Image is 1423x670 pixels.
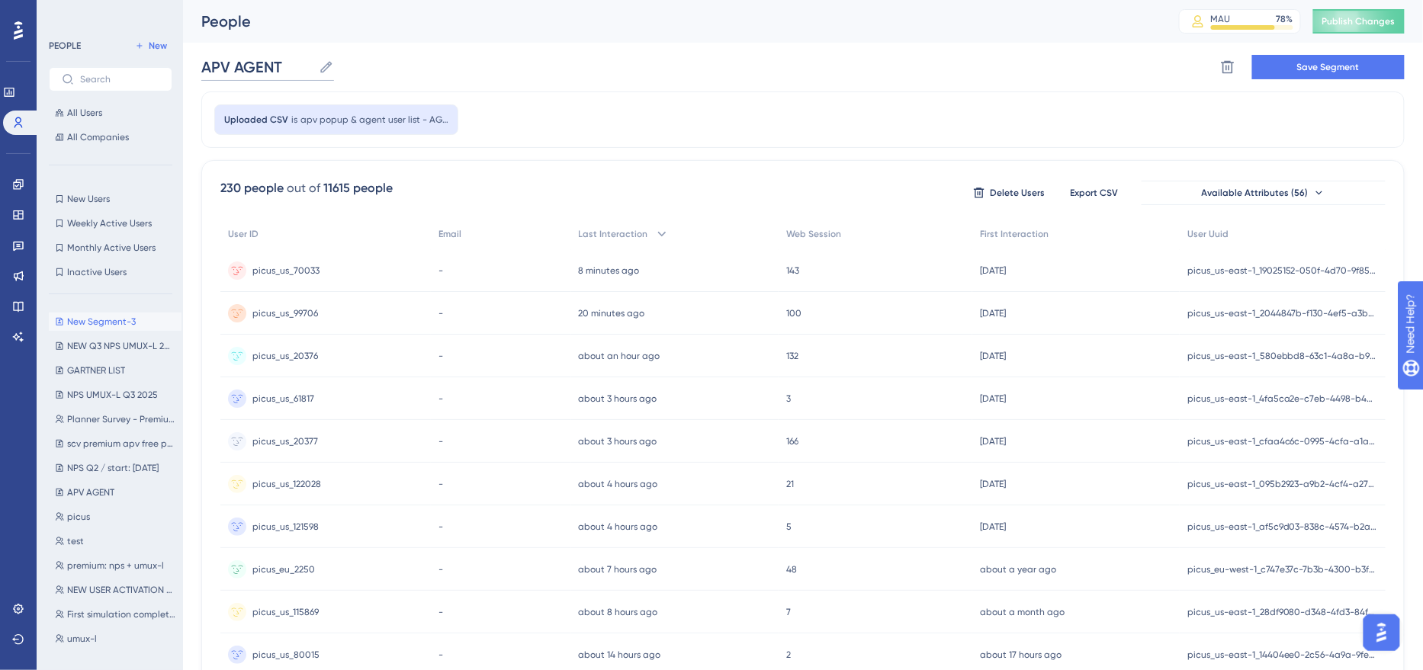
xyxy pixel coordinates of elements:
[67,364,125,377] span: GARTNER LIST
[67,131,129,143] span: All Companies
[36,4,95,22] span: Need Help?
[786,350,798,362] span: 132
[252,350,318,362] span: picus_us_20376
[1202,187,1309,199] span: Available Attributes (56)
[220,179,284,197] div: 230 people
[287,179,320,197] div: out of
[291,114,297,126] span: is
[579,393,657,404] time: about 3 hours ago
[980,265,1006,276] time: [DATE]
[1187,606,1378,618] span: picus_us-east-1_28df9080-d348-4fd3-84fe-bbcffe45d667
[1252,55,1405,79] button: Save Segment
[201,56,313,78] input: Segment Name
[579,228,648,240] span: Last Interaction
[252,307,318,319] span: picus_us_99706
[980,564,1056,575] time: about a year ago
[49,630,181,648] button: umux-l
[67,107,102,119] span: All Users
[224,114,288,126] span: Uploaded CSV
[67,413,175,425] span: Planner Survey - Premium Users
[1187,435,1378,447] span: picus_us-east-1_cfaa4c6c-0995-4cfa-a1ab-61f2ad9381cb
[980,607,1065,617] time: about a month ago
[1211,13,1231,25] div: MAU
[49,263,172,281] button: Inactive Users
[49,532,181,550] button: test
[49,337,181,355] button: NEW Q3 NPS UMUX-L 2025
[67,584,175,596] span: NEW USER ACTIVATION WITH ACTIVE AGENT
[228,228,259,240] span: User ID
[323,179,393,197] div: 11615 people
[579,436,657,447] time: about 3 hours ago
[67,217,152,229] span: Weekly Active Users
[49,239,172,257] button: Monthly Active Users
[67,389,158,401] span: NPS UMUX-L Q3 2025
[1187,478,1378,490] span: picus_us-east-1_095b2923-a9b2-4cf4-a278-535792746b30
[980,479,1006,489] time: [DATE]
[438,350,443,362] span: -
[1187,307,1378,319] span: picus_us-east-1_2044847b-f130-4ef5-a3b0-95e71472c816
[786,478,794,490] span: 21
[786,264,799,277] span: 143
[786,435,798,447] span: 166
[438,435,443,447] span: -
[1142,181,1386,205] button: Available Attributes (56)
[1187,521,1378,533] span: picus_us-east-1_af5c9d03-838c-4574-b2a4-5cead42117ce
[579,479,658,489] time: about 4 hours ago
[579,308,645,319] time: 20 minutes ago
[49,128,172,146] button: All Companies
[579,607,658,617] time: about 8 hours ago
[579,521,658,532] time: about 4 hours ago
[80,74,159,85] input: Search
[1187,393,1378,405] span: picus_us-east-1_4fa5ca2e-c7eb-4498-b4a9-796563ed6665
[49,386,181,404] button: NPS UMUX-L Q3 2025
[1187,350,1378,362] span: picus_us-east-1_580ebbd8-63c1-4a8a-b992-3c3780ac6f87
[1071,187,1119,199] span: Export CSV
[49,410,181,428] button: Planner Survey - Premium Users
[49,459,181,477] button: NPS Q2 / start: [DATE]
[980,308,1006,319] time: [DATE]
[786,307,801,319] span: 100
[579,265,640,276] time: 8 minutes ago
[201,11,1141,32] div: People
[980,393,1006,404] time: [DATE]
[438,563,443,575] span: -
[786,521,792,533] span: 5
[49,361,181,380] button: GARTNER LIST
[149,40,167,52] span: New
[438,264,443,277] span: -
[67,608,175,620] span: First simulation completed
[971,181,1047,205] button: Delete Users
[49,313,181,331] button: New Segment-3
[67,193,110,205] span: New Users
[67,242,156,254] span: Monthly Active Users
[786,649,791,661] span: 2
[1056,181,1132,205] button: Export CSV
[438,606,443,618] span: -
[438,228,461,240] span: Email
[1187,264,1378,277] span: picus_us-east-1_19025152-050f-4d70-9f85-6b6d81038038
[980,649,1062,660] time: about 17 hours ago
[786,393,791,405] span: 3
[438,307,443,319] span: -
[579,564,657,575] time: about 7 hours ago
[980,351,1006,361] time: [DATE]
[49,40,81,52] div: PEOPLE
[67,438,175,450] span: scv premium apv free popup
[67,559,164,572] span: premium: nps + umux-l
[252,649,320,661] span: picus_us_80015
[300,114,448,126] span: apv popup & agent user list - AGENT_ NEW LIST [DATE]
[67,511,90,523] span: picus
[49,581,181,599] button: NEW USER ACTIVATION WITH ACTIVE AGENT
[579,351,660,361] time: about an hour ago
[1187,563,1378,575] span: picus_eu-west-1_c747e37c-7b3b-4300-b3fb-85df2bf0acbe
[1313,9,1405,34] button: Publish Changes
[67,486,114,498] span: APV AGENT
[1322,15,1396,27] span: Publish Changes
[49,508,181,526] button: picus
[980,228,1049,240] span: First Interaction
[67,316,136,328] span: New Segment-3
[438,521,443,533] span: -
[438,393,443,405] span: -
[130,37,172,55] button: New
